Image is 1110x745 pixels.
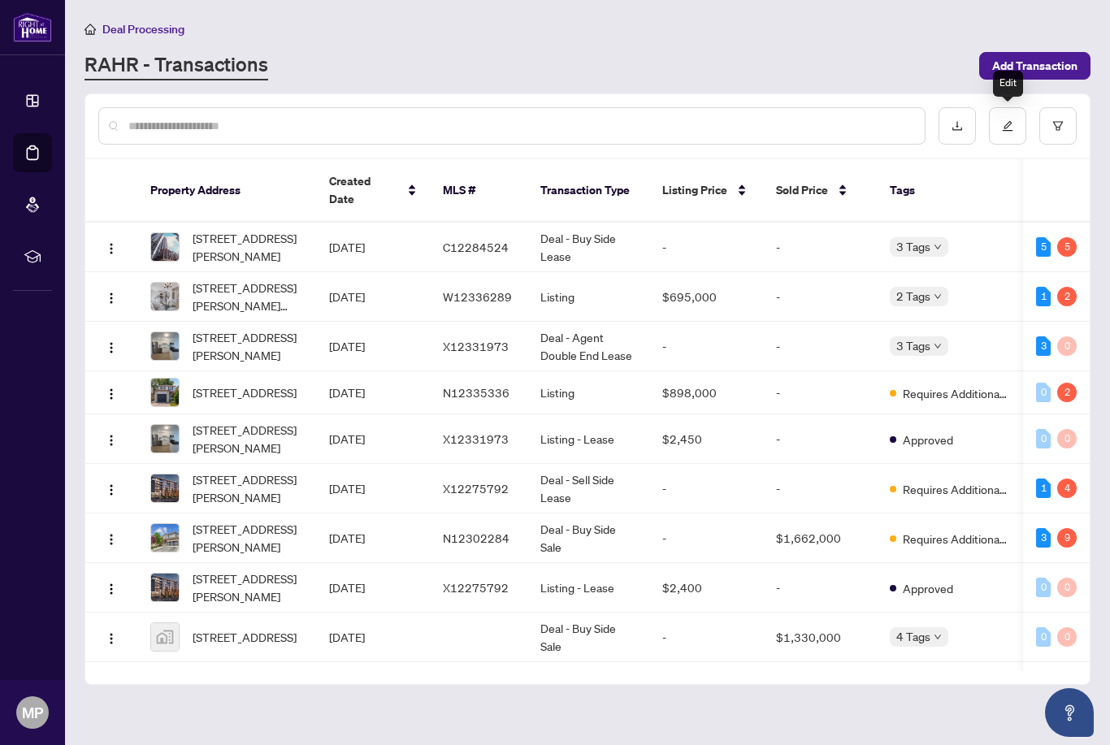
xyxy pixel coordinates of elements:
span: [STREET_ADDRESS] [193,628,297,646]
span: W12336289 [443,289,512,304]
td: - [763,414,877,464]
td: Listing [527,371,649,414]
th: Created Date [316,159,430,223]
img: thumbnail-img [151,623,179,651]
img: Logo [105,434,118,447]
td: Deal - Buy Side Sale [527,613,649,662]
span: $2,400 [662,580,702,595]
span: [DATE] [329,289,365,304]
img: thumbnail-img [151,283,179,310]
button: Logo [98,234,124,260]
span: Listing Price [662,181,727,199]
th: Transaction Type [527,159,649,223]
img: thumbnail-img [151,379,179,406]
td: - [763,464,877,513]
span: Approved [903,431,953,448]
span: [STREET_ADDRESS][PERSON_NAME] [193,470,303,506]
td: - [763,322,877,371]
div: 4 [1057,479,1077,498]
img: Logo [105,242,118,255]
img: thumbnail-img [151,425,179,453]
span: [STREET_ADDRESS][PERSON_NAME] [193,421,303,457]
td: $950,000 [763,662,877,712]
span: [STREET_ADDRESS][PERSON_NAME] [193,669,303,704]
div: 2 [1057,383,1077,402]
span: X12331973 [443,339,509,353]
img: thumbnail-img [151,574,179,601]
td: Deal - Sell Side Sale [527,662,649,712]
span: X12275792 [443,481,509,496]
button: filter [1039,107,1077,145]
span: [DATE] [329,481,365,496]
th: Tags [877,159,1021,223]
button: Logo [98,525,124,551]
div: 1 [1036,287,1051,306]
td: $1,330,000 [763,613,877,662]
img: Logo [105,292,118,305]
span: home [85,24,96,35]
span: N12302284 [443,531,509,545]
td: Listing - Lease [527,414,649,464]
span: Requires Additional Docs [903,480,1008,498]
button: Logo [98,475,124,501]
div: 2 [1057,287,1077,306]
img: Logo [105,341,118,354]
img: Logo [105,632,118,645]
td: Deal - Sell Side Lease [527,464,649,513]
button: Logo [98,426,124,452]
button: Logo [98,284,124,310]
span: - [662,531,666,545]
th: Listing Price [649,159,763,223]
div: 0 [1057,429,1077,448]
td: Deal - Buy Side Lease [527,223,649,272]
span: Approved [903,579,953,597]
span: down [934,292,942,301]
span: [DATE] [329,531,365,545]
span: [STREET_ADDRESS] [193,383,297,401]
span: - [662,630,666,644]
td: Deal - Buy Side Sale [527,513,649,563]
span: [DATE] [329,240,365,254]
td: - [763,272,877,322]
div: 3 [1036,528,1051,548]
button: edit [989,107,1026,145]
span: [STREET_ADDRESS][PERSON_NAME] [193,229,303,265]
button: Open asap [1045,688,1094,737]
th: Sold Price [763,159,877,223]
img: logo [13,12,52,42]
div: 5 [1057,237,1077,257]
td: - [763,371,877,414]
img: thumbnail-img [151,233,179,261]
span: Requires Additional Docs [903,384,1008,402]
span: - [662,240,666,254]
span: [DATE] [329,630,365,644]
img: thumbnail-img [151,474,179,502]
th: MLS # [430,159,527,223]
span: - [662,339,666,353]
div: 0 [1036,429,1051,448]
td: - [763,563,877,613]
a: RAHR - Transactions [85,51,268,80]
div: 5 [1036,237,1051,257]
div: 0 [1036,578,1051,597]
span: 3 Tags [896,336,930,355]
span: download [952,120,963,132]
img: thumbnail-img [151,524,179,552]
div: 0 [1057,578,1077,597]
span: filter [1052,120,1064,132]
span: [STREET_ADDRESS][PERSON_NAME][PERSON_NAME] [193,279,303,314]
img: thumbnail-img [151,332,179,360]
td: Listing [527,272,649,322]
div: 3 [1036,336,1051,356]
span: [DATE] [329,339,365,353]
img: Logo [105,533,118,546]
span: $898,000 [662,385,717,400]
div: 9 [1057,528,1077,548]
span: [STREET_ADDRESS][PERSON_NAME] [193,328,303,364]
div: 0 [1036,383,1051,402]
button: Logo [98,624,124,650]
button: Logo [98,333,124,359]
span: 2 Tags [896,287,930,305]
div: 0 [1036,627,1051,647]
div: 1 [1036,479,1051,498]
